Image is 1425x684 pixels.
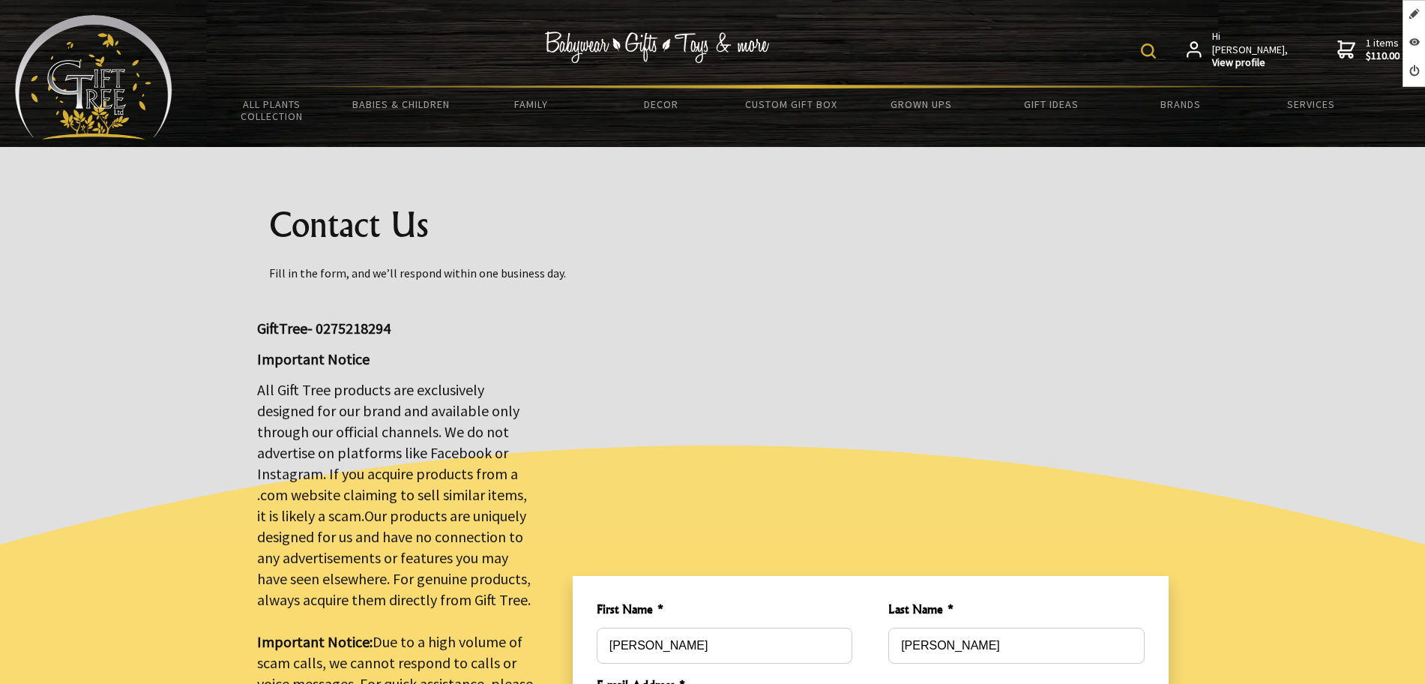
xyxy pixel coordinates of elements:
[1366,49,1400,63] strong: $110.00
[1246,88,1376,120] a: Services
[986,88,1115,120] a: Gift Ideas
[544,31,769,63] img: Babywear - Gifts - Toys & more
[1141,43,1156,58] img: product search
[1187,30,1289,70] a: Hi [PERSON_NAME],View profile
[269,264,1157,282] p: Fill in the form, and we’ll respond within one business day.
[257,632,373,651] strong: Important Notice:
[1337,30,1400,70] a: 1 items$110.00
[726,88,856,120] a: Custom Gift Box
[597,600,852,622] span: First Name *
[337,88,466,120] a: Babies & Children
[1366,36,1400,63] span: 1 items
[257,349,370,368] strong: Important Notice
[597,628,852,664] input: First Name *
[466,88,596,120] a: Family
[269,207,1157,243] h1: Contact Us
[1212,56,1289,70] strong: View profile
[888,628,1144,664] input: Last Name *
[856,88,986,120] a: Grown Ups
[596,88,726,120] a: Decor
[1116,88,1246,120] a: Brands
[207,88,337,132] a: All Plants Collection
[888,600,1144,622] span: Last Name *
[1212,30,1289,70] span: Hi [PERSON_NAME],
[257,319,391,337] big: GiftTree- 0275218294
[15,15,172,139] img: Babyware - Gifts - Toys and more...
